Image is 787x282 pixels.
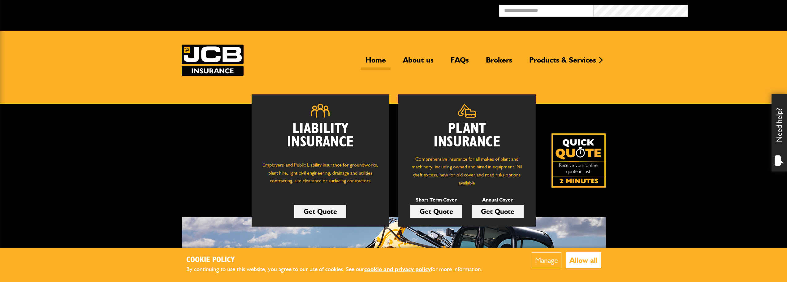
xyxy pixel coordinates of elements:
p: Short Term Cover [410,196,462,204]
div: Need help? [772,94,787,171]
a: Get your insurance quote isn just 2-minutes [551,133,606,188]
a: Get Quote [472,205,524,218]
img: Quick Quote [551,133,606,188]
img: JCB Insurance Services logo [182,45,244,76]
h2: Plant Insurance [408,122,526,149]
button: Broker Login [688,5,782,14]
a: Products & Services [525,55,601,70]
a: Brokers [481,55,517,70]
a: Get Quote [410,205,462,218]
p: Employers' and Public Liability insurance for groundworks, plant hire, light civil engineering, d... [261,161,380,191]
button: Allow all [566,252,601,268]
a: JCB Insurance Services [182,45,244,76]
a: Get Quote [294,205,346,218]
a: FAQs [446,55,473,70]
p: Annual Cover [472,196,524,204]
a: About us [398,55,438,70]
p: By continuing to use this website, you agree to our use of cookies. See our for more information. [186,265,493,274]
button: Manage [532,252,561,268]
h2: Liability Insurance [261,122,380,155]
a: cookie and privacy policy [364,266,431,273]
a: Home [361,55,391,70]
h2: Cookie Policy [186,255,493,265]
p: Comprehensive insurance for all makes of plant and machinery, including owned and hired in equipm... [408,155,526,187]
